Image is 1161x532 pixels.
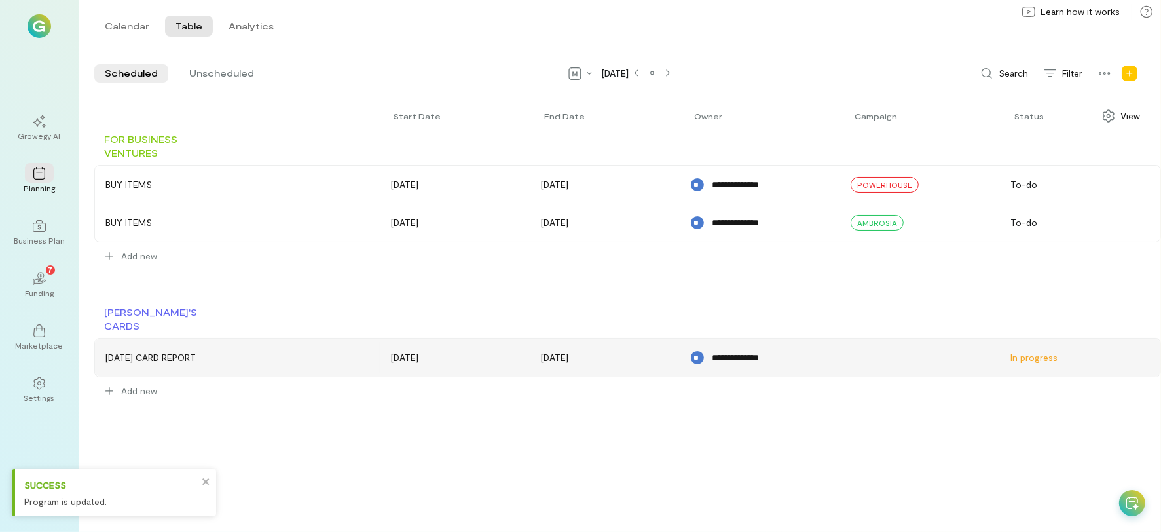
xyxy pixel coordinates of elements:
[1011,178,1141,191] div: To-do
[16,366,63,413] a: Settings
[855,111,903,121] div: Toggle SortBy
[857,180,912,190] span: POWERHOUSE
[16,314,63,361] a: Marketplace
[24,392,55,403] div: Settings
[544,111,585,121] span: End date
[1011,351,1141,364] div: In progress
[999,67,1028,80] span: Search
[104,134,177,159] span: FOR BUSINESS VENTURES
[189,67,254,80] span: Unscheduled
[25,288,54,298] div: Funding
[391,216,511,229] div: [DATE]
[48,263,53,275] span: 7
[104,307,197,332] span: [PERSON_NAME]'S CARDS
[602,67,629,80] span: [DATE]
[855,111,897,121] span: Campaign
[394,111,441,121] span: Start date
[16,157,63,204] a: Planning
[16,340,64,351] div: Marketplace
[391,178,511,191] div: [DATE]
[105,178,152,191] div: BUY ITEMS
[165,16,213,37] button: Table
[18,130,61,141] div: Growegy AI
[24,478,198,492] div: Success
[105,216,152,229] div: BUY ITEMS
[1041,5,1120,18] span: Learn how it works
[1062,67,1082,80] span: Filter
[544,111,591,121] div: Toggle SortBy
[541,351,661,364] div: [DATE]
[694,111,728,121] div: Toggle SortBy
[1011,216,1141,229] div: To-do
[1014,111,1050,121] div: Toggle SortBy
[218,16,284,37] button: Analytics
[1014,111,1044,121] span: Status
[1094,105,1148,126] div: Show columns
[541,216,661,229] div: [DATE]
[391,351,511,364] div: [DATE]
[16,104,63,151] a: Growegy AI
[541,178,661,191] div: [DATE]
[694,111,722,121] span: Owner
[24,495,198,508] div: Program is updated.
[121,250,157,263] span: Add new
[16,261,63,309] a: Funding
[202,474,211,488] button: close
[1119,63,1140,84] div: Add new
[16,209,63,256] a: Business Plan
[1120,109,1140,123] span: View
[105,67,158,80] span: Scheduled
[105,351,196,364] div: [DATE] CARD REPORT
[24,183,55,193] div: Planning
[121,385,157,398] span: Add new
[94,16,160,37] button: Calendar
[857,218,897,228] span: AMBROSIA
[14,235,65,246] div: Business Plan
[394,111,447,121] div: Toggle SortBy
